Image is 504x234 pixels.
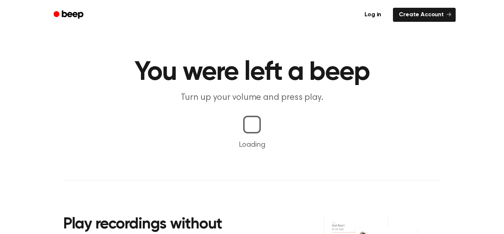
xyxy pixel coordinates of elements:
p: Loading [9,139,495,150]
p: Turn up your volume and press play. [110,92,394,104]
h1: You were left a beep [63,59,441,86]
a: Log in [357,6,389,23]
a: Beep [48,8,90,22]
a: Create Account [393,8,456,22]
